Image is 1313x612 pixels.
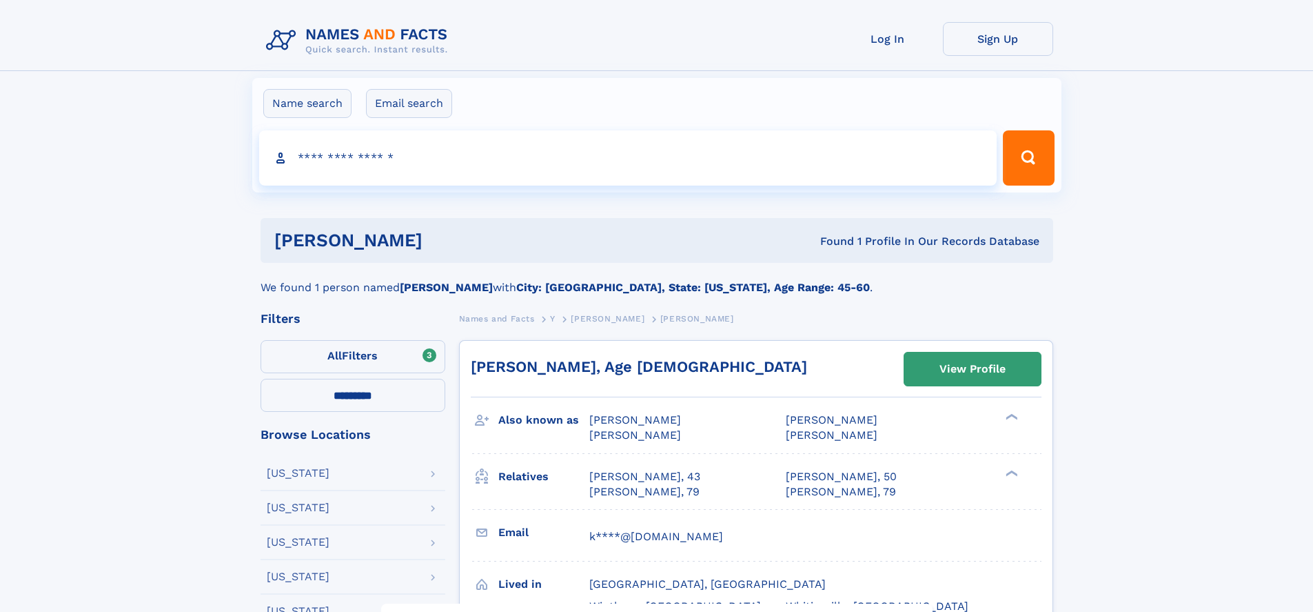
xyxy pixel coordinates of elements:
[833,22,943,56] a: Log In
[261,22,459,59] img: Logo Names and Facts
[498,408,589,432] h3: Also known as
[261,313,445,325] div: Filters
[571,314,644,324] span: [PERSON_NAME]
[263,89,352,118] label: Name search
[1003,130,1054,186] button: Search Button
[261,428,445,441] div: Browse Locations
[786,469,897,484] a: [PERSON_NAME], 50
[660,314,734,324] span: [PERSON_NAME]
[259,130,997,186] input: search input
[589,578,826,591] span: [GEOGRAPHIC_DATA], [GEOGRAPHIC_DATA]
[786,484,896,500] a: [PERSON_NAME], 79
[589,428,681,442] span: [PERSON_NAME]
[939,353,1006,385] div: View Profile
[550,314,556,324] span: Y
[589,484,700,500] a: [PERSON_NAME], 79
[261,263,1053,296] div: We found 1 person named with .
[267,468,329,479] div: [US_STATE]
[786,413,877,426] span: [PERSON_NAME]
[786,428,877,442] span: [PERSON_NAME]
[366,89,452,118] label: Email search
[267,537,329,548] div: [US_STATE]
[261,340,445,373] label: Filters
[571,310,644,327] a: [PERSON_NAME]
[589,469,700,484] a: [PERSON_NAME], 43
[550,310,556,327] a: Y
[1002,468,1019,477] div: ❯
[904,353,1041,386] a: View Profile
[267,502,329,513] div: [US_STATE]
[498,465,589,488] h3: Relatives
[459,310,535,327] a: Names and Facts
[621,234,1039,249] div: Found 1 Profile In Our Records Database
[274,232,622,249] h1: [PERSON_NAME]
[943,22,1053,56] a: Sign Up
[498,521,589,544] h3: Email
[1002,413,1019,422] div: ❯
[589,413,681,426] span: [PERSON_NAME]
[471,358,807,375] a: [PERSON_NAME], Age [DEMOGRAPHIC_DATA]
[516,281,870,294] b: City: [GEOGRAPHIC_DATA], State: [US_STATE], Age Range: 45-60
[327,349,342,362] span: All
[267,571,329,582] div: [US_STATE]
[400,281,493,294] b: [PERSON_NAME]
[498,573,589,596] h3: Lived in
